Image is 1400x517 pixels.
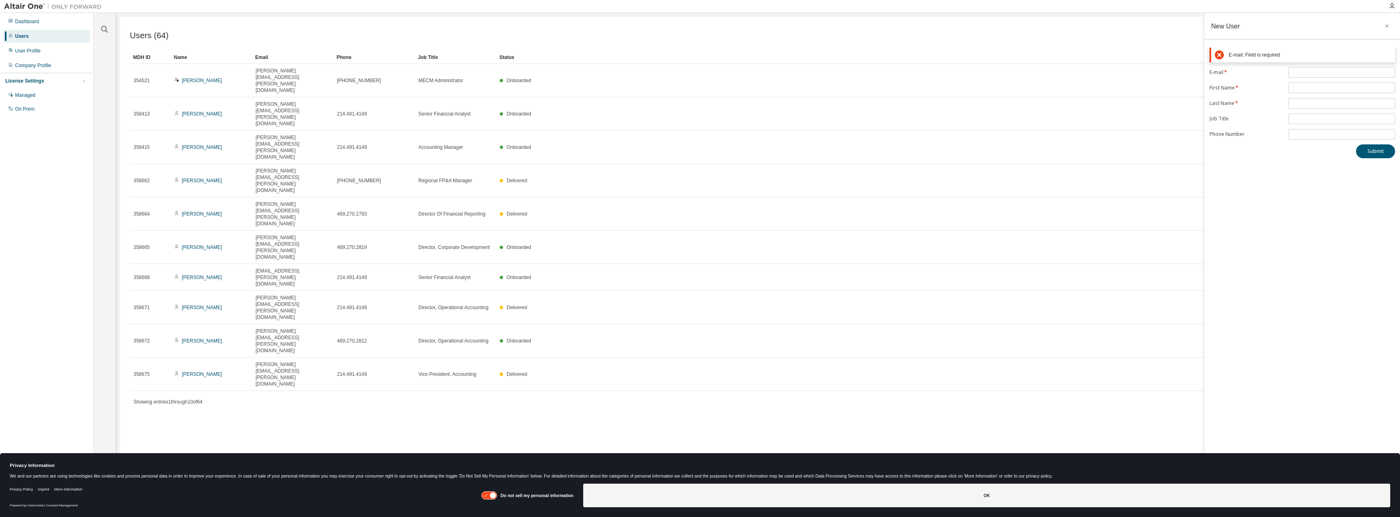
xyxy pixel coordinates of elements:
[5,78,44,84] div: License Settings
[182,338,222,344] a: [PERSON_NAME]
[182,144,222,150] a: [PERSON_NAME]
[256,201,330,227] span: [PERSON_NAME][EMAIL_ADDRESS][PERSON_NAME][DOMAIN_NAME]
[337,77,381,84] span: [PHONE_NUMBER]
[1229,52,1391,58] div: E-mail: Field is required
[418,244,490,251] span: Director, Corporate Development
[133,177,150,184] span: 358662
[418,111,470,117] span: Senior Financial Analyst
[15,62,51,69] div: Company Profile
[337,177,381,184] span: [PHONE_NUMBER]
[182,111,222,117] a: [PERSON_NAME]
[182,305,222,310] a: [PERSON_NAME]
[15,48,41,54] div: User Profile
[507,338,531,344] span: Onboarded
[133,51,167,64] div: MDH ID
[256,361,330,387] span: [PERSON_NAME][EMAIL_ADDRESS][PERSON_NAME][DOMAIN_NAME]
[499,51,1344,64] div: Status
[1210,116,1284,122] label: Job Title
[182,211,222,217] a: [PERSON_NAME]
[256,328,330,354] span: [PERSON_NAME][EMAIL_ADDRESS][PERSON_NAME][DOMAIN_NAME]
[133,338,150,344] span: 358672
[182,244,222,250] a: [PERSON_NAME]
[418,177,472,184] span: Regional FP&A Manager
[418,51,493,64] div: Job Title
[15,18,39,25] div: Dashboard
[133,274,150,281] span: 358668
[337,338,367,344] span: 469.270.2812
[256,168,330,194] span: [PERSON_NAME][EMAIL_ADDRESS][PERSON_NAME][DOMAIN_NAME]
[337,144,367,151] span: 214.491.4149
[418,338,488,344] span: Director, Operational Accounting
[1210,131,1284,137] label: Phone Number
[130,31,168,40] span: Users (64)
[255,51,330,64] div: Email
[507,178,527,183] span: Delivered
[182,78,222,83] a: [PERSON_NAME]
[133,77,150,84] span: 354521
[133,111,150,117] span: 358413
[182,275,222,280] a: [PERSON_NAME]
[1210,69,1284,76] label: E-mail
[418,144,463,151] span: Accounting Manager
[337,51,411,64] div: Phone
[256,294,330,321] span: [PERSON_NAME][EMAIL_ADDRESS][PERSON_NAME][DOMAIN_NAME]
[1210,100,1284,107] label: Last Name
[133,211,150,217] span: 358664
[15,106,35,112] div: On Prem
[15,92,35,98] div: Managed
[507,305,527,310] span: Delivered
[133,399,203,405] span: Showing entries 1 through 10 of 64
[256,101,330,127] span: [PERSON_NAME][EMAIL_ADDRESS][PERSON_NAME][DOMAIN_NAME]
[1356,144,1395,158] button: Submit
[418,274,470,281] span: Senior Financial Analyst
[507,144,531,150] span: Onboarded
[418,211,486,217] span: Director Of Financial Reporting
[337,304,367,311] span: 214.491.4149
[337,371,367,377] span: 214.491.4149
[182,371,222,377] a: [PERSON_NAME]
[1211,23,1240,29] div: New User
[4,2,106,11] img: Altair One
[507,371,527,377] span: Delivered
[15,33,28,39] div: Users
[507,275,531,280] span: Onboarded
[507,78,531,83] span: Onboarded
[418,77,463,84] span: MECM Administrator
[182,178,222,183] a: [PERSON_NAME]
[133,244,150,251] span: 358665
[337,244,367,251] span: 469.270.2819
[256,68,330,94] span: [PERSON_NAME][EMAIL_ADDRESS][PERSON_NAME][DOMAIN_NAME]
[337,274,367,281] span: 214.491.4149
[174,51,249,64] div: Name
[256,268,330,287] span: [EMAIL_ADDRESS][PERSON_NAME][DOMAIN_NAME]
[256,134,330,160] span: [PERSON_NAME][EMAIL_ADDRESS][PERSON_NAME][DOMAIN_NAME]
[1210,85,1284,91] label: First Name
[418,371,477,377] span: Vice President, Accounting
[507,111,531,117] span: Onboarded
[507,211,527,217] span: Delivered
[507,244,531,250] span: Onboarded
[256,234,330,260] span: [PERSON_NAME][EMAIL_ADDRESS][PERSON_NAME][DOMAIN_NAME]
[337,111,367,117] span: 214.491.4149
[418,304,488,311] span: Director, Operational Accounting
[337,211,367,217] span: 469.270.2793
[133,144,150,151] span: 358415
[133,371,150,377] span: 358675
[133,304,150,311] span: 358671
